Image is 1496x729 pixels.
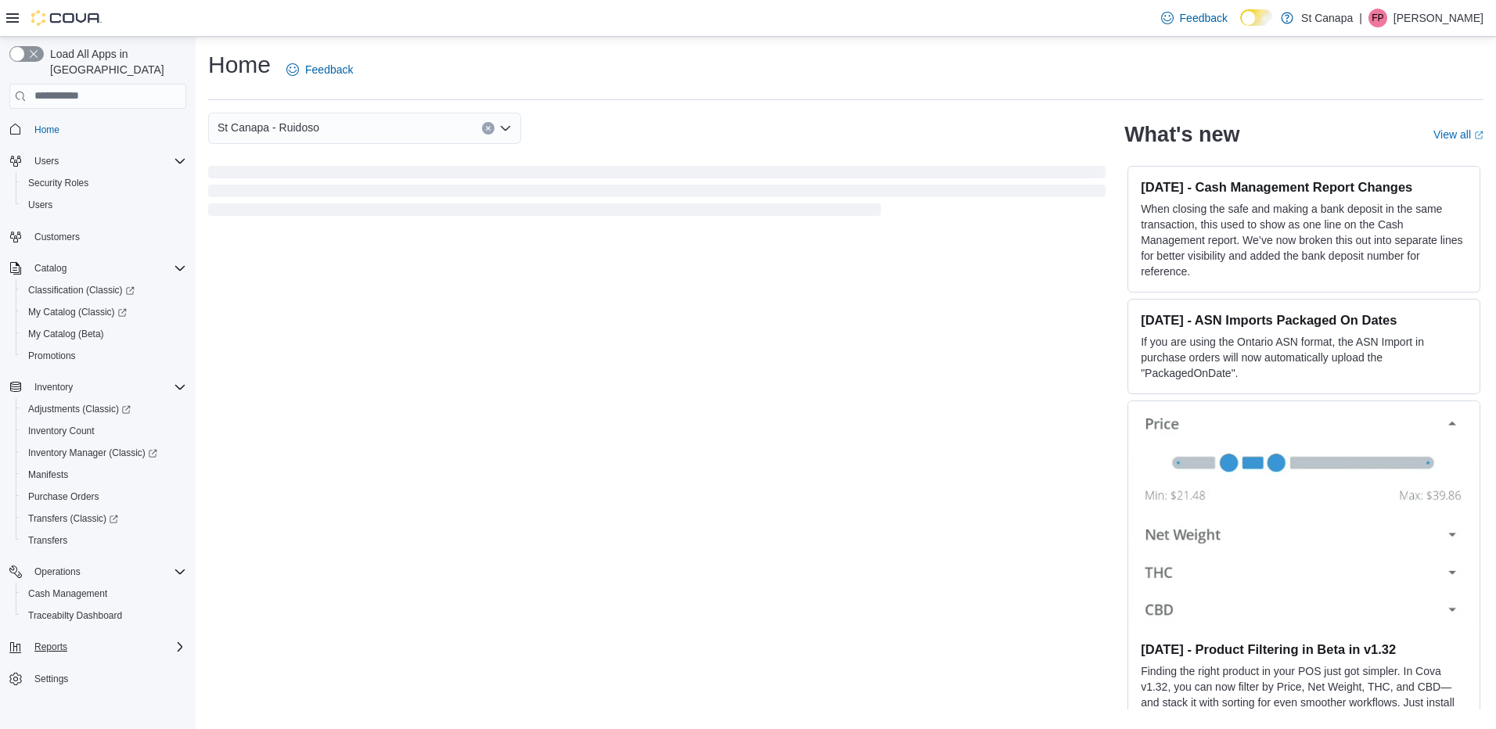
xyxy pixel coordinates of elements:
a: Manifests [22,465,74,484]
a: Inventory Manager (Classic) [22,444,164,462]
p: St Canapa [1301,9,1353,27]
span: Manifests [28,469,68,481]
h3: [DATE] - ASN Imports Packaged On Dates [1141,312,1467,328]
span: My Catalog (Beta) [22,325,186,343]
span: Inventory [28,378,186,397]
span: Transfers (Classic) [28,512,118,525]
span: Settings [28,669,186,688]
span: St Canapa - Ruidoso [218,118,319,137]
span: FP [1372,9,1383,27]
a: Traceabilty Dashboard [22,606,128,625]
span: Operations [28,562,186,581]
span: Inventory [34,381,73,393]
span: Security Roles [28,177,88,189]
a: Customers [28,228,86,246]
span: Feedback [305,62,353,77]
span: Transfers [22,531,186,550]
button: Traceabilty Dashboard [16,605,192,627]
a: Transfers [22,531,74,550]
span: Promotions [22,347,186,365]
span: Load All Apps in [GEOGRAPHIC_DATA] [44,46,186,77]
span: Operations [34,566,81,578]
a: Adjustments (Classic) [22,400,137,418]
button: Transfers [16,530,192,551]
div: Felix Palmer [1368,9,1387,27]
span: Classification (Classic) [22,281,186,300]
span: Traceabilty Dashboard [22,606,186,625]
span: My Catalog (Beta) [28,328,104,340]
button: Home [3,118,192,141]
a: Promotions [22,347,82,365]
span: Users [28,152,186,171]
span: Home [28,120,186,139]
span: Customers [28,227,186,246]
span: Loading [208,169,1106,219]
span: Transfers [28,534,67,547]
h2: What's new [1124,122,1239,147]
a: Inventory Count [22,422,101,440]
a: Transfers (Classic) [22,509,124,528]
span: Adjustments (Classic) [28,403,131,415]
span: Classification (Classic) [28,284,135,296]
button: Cash Management [16,583,192,605]
button: Users [16,194,192,216]
a: Settings [28,670,74,688]
a: Purchase Orders [22,487,106,506]
button: My Catalog (Beta) [16,323,192,345]
button: Inventory [3,376,192,398]
a: Home [28,120,66,139]
button: Users [3,150,192,172]
span: Transfers (Classic) [22,509,186,528]
span: Users [34,155,59,167]
a: Feedback [280,54,359,85]
a: Inventory Manager (Classic) [16,442,192,464]
span: Settings [34,673,68,685]
button: Settings [3,667,192,690]
button: Purchase Orders [16,486,192,508]
span: Feedback [1180,10,1228,26]
a: Classification (Classic) [22,281,141,300]
span: Users [22,196,186,214]
a: Transfers (Classic) [16,508,192,530]
input: Dark Mode [1240,9,1273,26]
a: My Catalog (Classic) [22,303,133,321]
button: Reports [28,637,74,656]
span: Security Roles [22,174,186,192]
span: Purchase Orders [22,487,186,506]
button: Catalog [3,257,192,279]
span: Purchase Orders [28,490,99,503]
span: Dark Mode [1240,26,1241,27]
span: Customers [34,231,80,243]
span: Promotions [28,350,76,362]
button: Promotions [16,345,192,367]
h3: [DATE] - Product Filtering in Beta in v1.32 [1141,641,1467,657]
a: Users [22,196,59,214]
a: View allExternal link [1433,128,1483,141]
span: My Catalog (Classic) [22,303,186,321]
a: My Catalog (Classic) [16,301,192,323]
button: Inventory Count [16,420,192,442]
span: Traceabilty Dashboard [28,609,122,622]
span: Reports [34,641,67,653]
span: Cash Management [28,587,107,600]
button: Catalog [28,259,73,278]
a: Cash Management [22,584,113,603]
svg: External link [1474,131,1483,140]
button: Reports [3,636,192,658]
a: Classification (Classic) [16,279,192,301]
p: If you are using the Ontario ASN format, the ASN Import in purchase orders will now automatically... [1141,334,1467,381]
button: Inventory [28,378,79,397]
span: My Catalog (Classic) [28,306,127,318]
span: Users [28,199,52,211]
button: Open list of options [499,122,512,135]
a: My Catalog (Beta) [22,325,110,343]
span: Adjustments (Classic) [22,400,186,418]
a: Security Roles [22,174,95,192]
img: Cova [31,10,102,26]
span: Catalog [28,259,186,278]
span: Inventory Manager (Classic) [22,444,186,462]
button: Customers [3,225,192,248]
h3: [DATE] - Cash Management Report Changes [1141,179,1467,195]
button: Clear input [482,122,494,135]
p: When closing the safe and making a bank deposit in the same transaction, this used to show as one... [1141,201,1467,279]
